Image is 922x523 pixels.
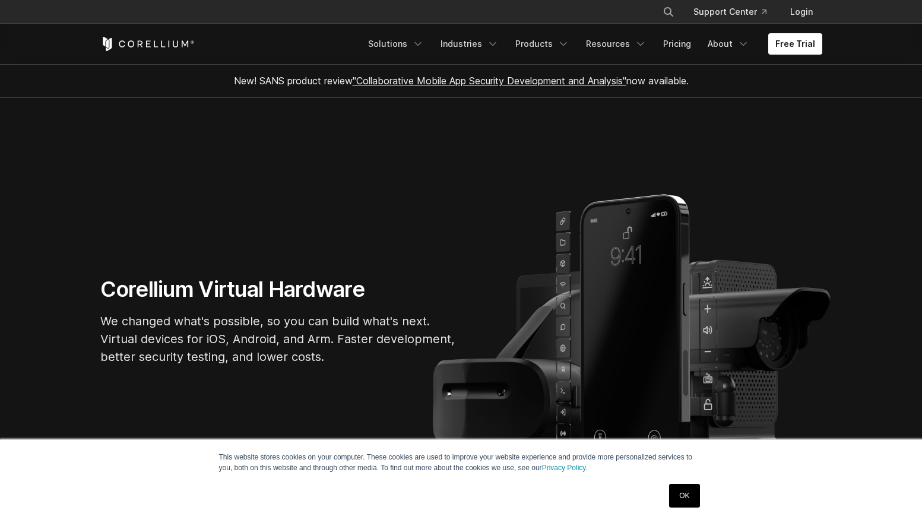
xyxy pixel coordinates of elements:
a: Industries [433,33,506,55]
h1: Corellium Virtual Hardware [100,276,457,303]
a: OK [669,484,699,508]
a: Corellium Home [100,37,195,51]
a: "Collaborative Mobile App Security Development and Analysis" [353,75,626,87]
div: Navigation Menu [361,33,822,55]
p: This website stores cookies on your computer. These cookies are used to improve your website expe... [219,452,704,473]
a: Support Center [684,1,776,23]
a: Free Trial [768,33,822,55]
a: Privacy Policy. [542,464,588,472]
a: About [701,33,756,55]
a: Solutions [361,33,431,55]
p: We changed what's possible, so you can build what's next. Virtual devices for iOS, Android, and A... [100,312,457,366]
span: New! SANS product review now available. [234,75,689,87]
a: Resources [579,33,654,55]
div: Navigation Menu [648,1,822,23]
a: Login [781,1,822,23]
button: Search [658,1,679,23]
a: Pricing [656,33,698,55]
a: Products [508,33,576,55]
